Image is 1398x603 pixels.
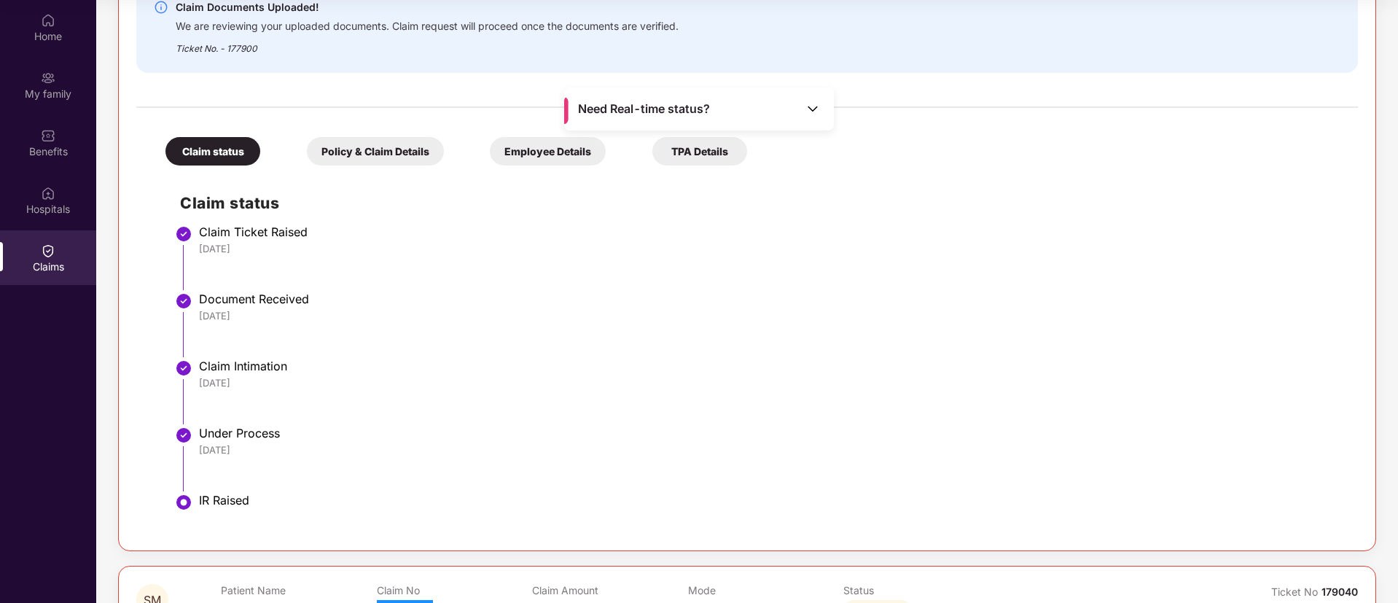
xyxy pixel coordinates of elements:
[41,71,55,85] img: svg+xml;base64,PHN2ZyB3aWR0aD0iMjAiIGhlaWdodD0iMjAiIHZpZXdCb3g9IjAgMCAyMCAyMCIgZmlsbD0ibm9uZSIgeG...
[199,359,1343,373] div: Claim Intimation
[175,225,192,243] img: svg+xml;base64,PHN2ZyBpZD0iU3RlcC1Eb25lLTMyeDMyIiB4bWxucz0iaHR0cDovL3d3dy53My5vcmcvMjAwMC9zdmciIH...
[490,137,606,166] div: Employee Details
[176,33,679,55] div: Ticket No. - 177900
[41,244,55,258] img: svg+xml;base64,PHN2ZyBpZD0iQ2xhaW0iIHhtbG5zPSJodHRwOi8vd3d3LnczLm9yZy8yMDAwL3N2ZyIgd2lkdGg9IjIwIi...
[199,376,1343,389] div: [DATE]
[1321,586,1358,598] span: 179040
[41,186,55,201] img: svg+xml;base64,PHN2ZyBpZD0iSG9zcGl0YWxzIiB4bWxucz0iaHR0cDovL3d3dy53My5vcmcvMjAwMC9zdmciIHdpZHRoPS...
[377,584,532,596] p: Claim No
[175,359,192,377] img: svg+xml;base64,PHN2ZyBpZD0iU3RlcC1Eb25lLTMyeDMyIiB4bWxucz0iaHR0cDovL3d3dy53My5vcmcvMjAwMC9zdmciIH...
[199,493,1343,507] div: IR Raised
[199,225,1343,239] div: Claim Ticket Raised
[843,584,999,596] p: Status
[805,101,820,116] img: Toggle Icon
[199,292,1343,306] div: Document Received
[41,128,55,143] img: svg+xml;base64,PHN2ZyBpZD0iQmVuZWZpdHMiIHhtbG5zPSJodHRwOi8vd3d3LnczLm9yZy8yMDAwL3N2ZyIgd2lkdGg9Ij...
[199,443,1343,456] div: [DATE]
[221,584,376,596] p: Patient Name
[175,292,192,310] img: svg+xml;base64,PHN2ZyBpZD0iU3RlcC1Eb25lLTMyeDMyIiB4bWxucz0iaHR0cDovL3d3dy53My5vcmcvMjAwMC9zdmciIH...
[180,191,1343,215] h2: Claim status
[175,494,192,511] img: svg+xml;base64,PHN2ZyBpZD0iU3RlcC1BY3RpdmUtMzJ4MzIiIHhtbG5zPSJodHRwOi8vd3d3LnczLm9yZy8yMDAwL3N2Zy...
[307,137,444,166] div: Policy & Claim Details
[688,584,843,596] p: Mode
[199,242,1343,255] div: [DATE]
[176,16,679,33] div: We are reviewing your uploaded documents. Claim request will proceed once the documents are verif...
[199,309,1343,322] div: [DATE]
[165,137,260,166] div: Claim status
[532,584,687,596] p: Claim Amount
[199,426,1343,440] div: Under Process
[175,427,192,444] img: svg+xml;base64,PHN2ZyBpZD0iU3RlcC1Eb25lLTMyeDMyIiB4bWxucz0iaHR0cDovL3d3dy53My5vcmcvMjAwMC9zdmciIH...
[578,101,710,117] span: Need Real-time status?
[1271,586,1321,598] span: Ticket No
[652,137,747,166] div: TPA Details
[41,13,55,28] img: svg+xml;base64,PHN2ZyBpZD0iSG9tZSIgeG1sbnM9Imh0dHA6Ly93d3cudzMub3JnLzIwMDAvc3ZnIiB3aWR0aD0iMjAiIG...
